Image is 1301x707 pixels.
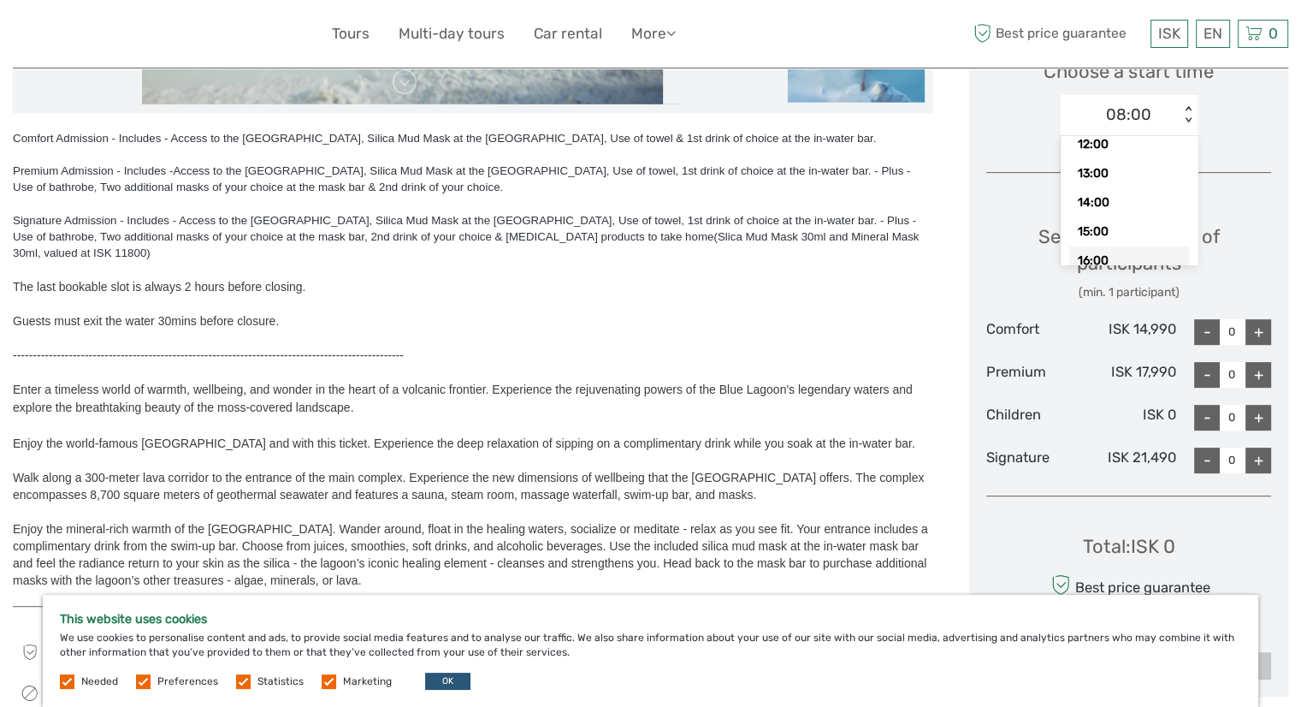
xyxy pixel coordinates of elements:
span: Enjoy the world-famous [GEOGRAPHIC_DATA] and with this ticket. Experience the deep relaxation of ... [13,437,915,450]
span: Access to the [GEOGRAPHIC_DATA], Silica Mud Mask at the [GEOGRAPHIC_DATA], Use of towel, 1st drin... [13,214,919,259]
button: Open LiveChat chat widget [197,27,217,47]
div: Comfort [986,319,1081,345]
div: + [1245,405,1271,431]
div: < > [1181,106,1196,124]
span: ISK [1158,25,1180,42]
a: Car rental [534,21,602,46]
div: 16:00 [1069,247,1189,276]
div: 08:00 [1106,104,1151,126]
div: Comfort Admission - Includes - Access to the [GEOGRAPHIC_DATA], Silica Mud Mask at the [GEOGRAPHI... [13,130,933,146]
div: Premium Admission - Includes - [13,163,933,195]
div: Best price guarantee [1047,570,1210,600]
div: - [1194,362,1220,388]
div: + [1245,319,1271,345]
div: 12:00 [1069,130,1189,159]
div: EN [1196,20,1230,48]
span: Enter a timeless world of warmth, wellbeing, and wonder in the heart of a volcanic frontier. Expe... [13,364,933,414]
div: ISK 21,490 [1081,448,1176,473]
div: (min. 1 participant) [986,284,1271,301]
label: Preferences [157,674,218,689]
div: 13:00 [1069,159,1189,188]
span: Guests must exit the water 30mins before closure. [13,314,279,328]
a: Multi-day tours [399,21,505,46]
div: Signature [986,448,1081,473]
span: Choose a start time [1044,58,1214,85]
span: 0 [1266,25,1280,42]
span: -------------------------------------------------------------------------------------------------- [13,348,404,362]
div: ISK 17,990 [1081,362,1176,388]
div: ISK 14,990 [1081,319,1176,345]
div: ISK 0 [1081,405,1176,431]
div: + [1245,448,1271,473]
div: 14:00 [1069,188,1189,217]
div: Children [986,405,1081,431]
h5: This website uses cookies [60,612,1241,627]
span: Access to the [GEOGRAPHIC_DATA], Silica Mud Mask at the [GEOGRAPHIC_DATA], Use of towel, 1st drin... [13,164,910,193]
span: Walk along a 300-meter lava corridor to the entrance of the main complex. Experience the new dime... [13,471,924,502]
label: Statistics [257,674,304,689]
button: OK [425,673,470,690]
span: Enjoy the mineral-rich warmth of the [GEOGRAPHIC_DATA]. Wander around, float in the healing water... [13,522,928,587]
a: More [631,21,676,46]
div: We use cookies to personalise content and ads, to provide social media features and to analyse ou... [43,595,1258,707]
div: Total : ISK 0 [1083,533,1175,560]
div: - [1194,405,1220,431]
div: + [1245,362,1271,388]
span: The last bookable slot is always 2 hours before closing. [13,280,305,294]
img: 632-1a1f61c2-ab70-46c5-a88f-57c82c74ba0d_logo_small.jpg [13,13,100,55]
label: Needed [81,674,118,689]
div: 15:00 [1069,217,1189,247]
span: Best price guarantee [969,20,1146,48]
span: Signature Admission - Includes - [13,214,176,227]
div: - [1194,448,1220,473]
div: - [1194,319,1220,345]
a: Tours [332,21,370,46]
div: Select the number of participants [986,223,1271,301]
div: Premium [986,362,1081,388]
p: We're away right now. Please check back later! [24,30,193,44]
label: Marketing [343,674,392,689]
